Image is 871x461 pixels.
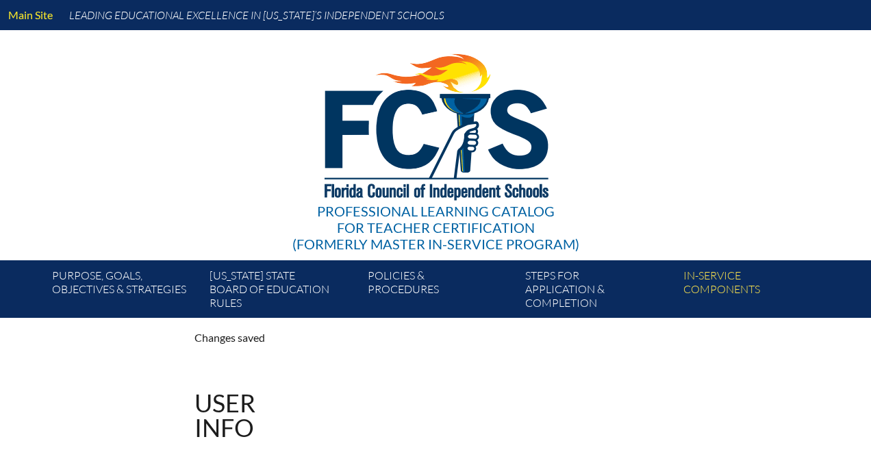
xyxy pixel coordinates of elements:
[204,266,362,318] a: [US_STATE] StateBoard of Education rules
[362,266,520,318] a: Policies &Procedures
[194,329,677,347] p: Changes saved
[47,266,204,318] a: Purpose, goals,objectives & strategies
[678,266,835,318] a: In-servicecomponents
[294,30,577,217] img: FCISlogo221.eps
[287,27,585,255] a: Professional Learning Catalog for Teacher Certification(formerly Master In-service Program)
[3,5,58,24] a: Main Site
[194,390,255,440] h1: User Info
[520,266,677,318] a: Steps forapplication & completion
[337,219,535,236] span: for Teacher Certification
[292,203,579,252] div: Professional Learning Catalog (formerly Master In-service Program)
